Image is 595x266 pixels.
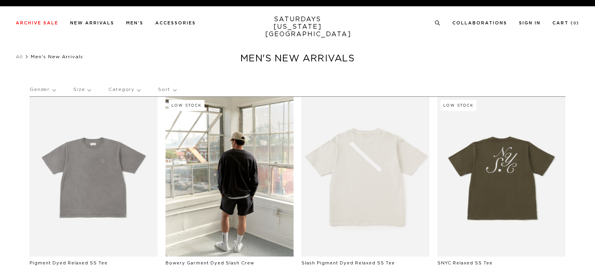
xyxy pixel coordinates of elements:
a: Pigment Dyed Relaxed SS Tee [30,261,108,265]
p: Sort [158,81,176,99]
a: Sign In [519,21,541,25]
small: 0 [573,22,576,25]
a: Cart (0) [552,21,579,25]
a: New Arrivals [70,21,114,25]
a: All [16,54,23,59]
a: SNYC Relaxed SS Tee [437,261,493,265]
a: Men's [126,21,143,25]
a: Accessories [155,21,196,25]
p: Category [108,81,140,99]
p: Size [73,81,91,99]
a: Archive Sale [16,21,58,25]
span: Men's New Arrivals [31,54,83,59]
a: SATURDAYS[US_STATE][GEOGRAPHIC_DATA] [265,16,330,38]
a: Slash Pigment Dyed Relaxed SS Tee [301,261,395,265]
div: Low Stock [441,100,476,111]
div: Low Stock [169,100,205,111]
p: Gender [30,81,56,99]
a: Collaborations [452,21,507,25]
a: Bowery Garment Dyed Slash Crew [165,261,254,265]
